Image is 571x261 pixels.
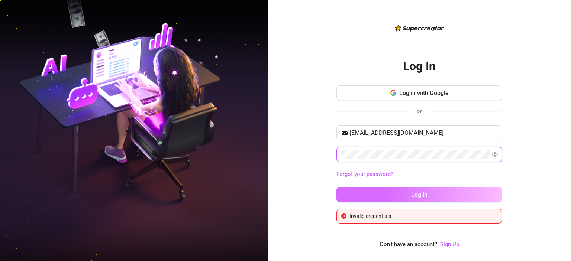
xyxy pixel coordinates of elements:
a: Forgot your password? [336,171,393,177]
span: Don't have an account? [380,240,437,249]
a: Sign Up [440,241,459,248]
div: Invalid credentials [349,212,497,220]
span: or [417,108,422,114]
button: Log in [336,187,502,202]
input: Your email [350,128,498,137]
span: Log in with Google [399,89,449,97]
span: eye [492,151,498,157]
span: close-circle [341,213,346,219]
button: Log in with Google [336,85,502,100]
a: Forgot your password? [336,170,502,179]
img: logo-BBDzfeDw.svg [395,25,444,32]
a: Sign Up [440,240,459,249]
h2: Log In [403,59,436,74]
span: Log in [411,191,428,198]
